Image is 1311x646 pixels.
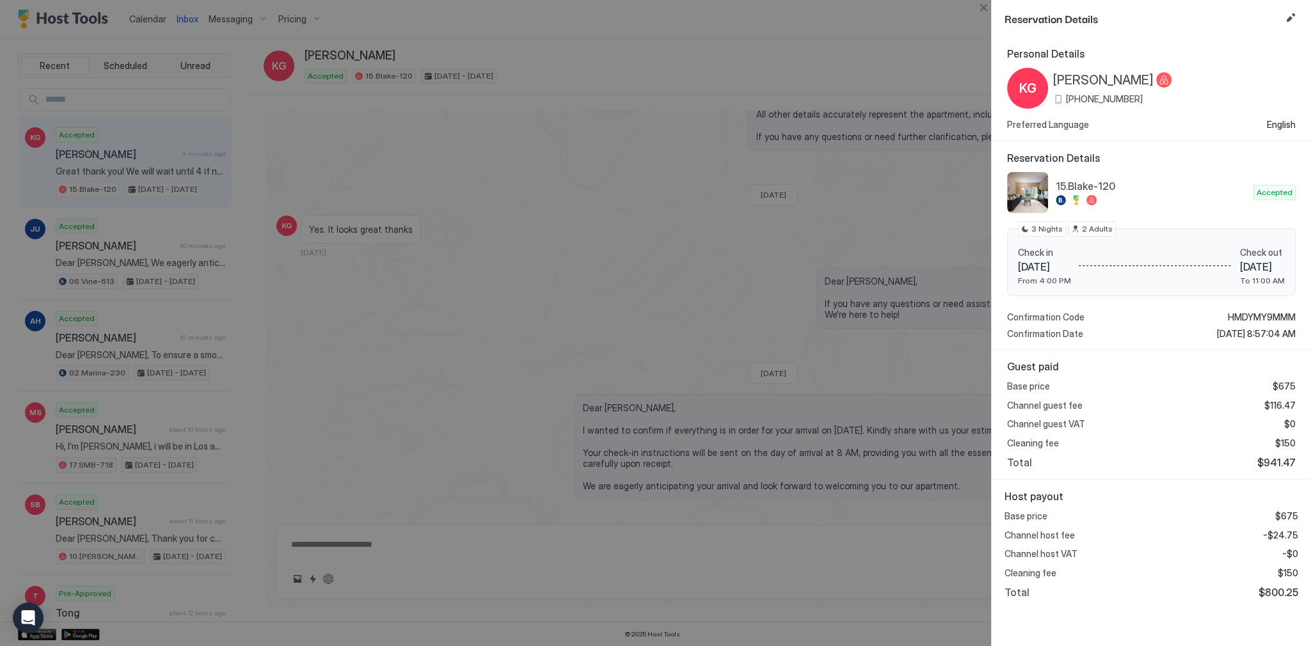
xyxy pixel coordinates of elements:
span: Check out [1240,247,1285,258]
span: Check in [1018,247,1071,258]
span: Preferred Language [1007,119,1089,130]
button: Edit reservation [1283,10,1298,26]
div: listing image [1007,172,1048,213]
span: $675 [1273,381,1296,392]
span: $116.47 [1264,400,1296,411]
span: -$24.75 [1263,530,1298,541]
span: English [1267,119,1296,130]
span: Reservation Details [1007,152,1296,164]
span: $0 [1284,418,1296,430]
span: Reservation Details [1005,10,1280,26]
span: Guest paid [1007,360,1296,373]
span: Base price [1005,510,1047,522]
span: $800.25 [1259,586,1298,599]
span: Host payout [1005,490,1298,503]
span: 15.Blake-120 [1056,180,1248,193]
span: -$0 [1282,548,1298,560]
span: 3 Nights [1031,223,1063,235]
span: Total [1007,456,1032,469]
span: Cleaning fee [1007,437,1059,449]
span: Accepted [1257,187,1292,198]
span: [DATE] 8:57:04 AM [1217,328,1296,340]
span: [PERSON_NAME] [1053,72,1154,88]
span: To 11:00 AM [1240,276,1285,285]
span: Total [1005,586,1029,599]
span: Channel host VAT [1005,548,1077,560]
span: KG [1019,79,1037,98]
span: Base price [1007,381,1050,392]
span: [PHONE_NUMBER] [1066,93,1143,105]
span: $941.47 [1257,456,1296,469]
span: $150 [1278,567,1298,579]
span: 2 Adults [1082,223,1113,235]
span: Personal Details [1007,47,1296,60]
span: HMDYMY9MMM [1228,311,1296,323]
span: [DATE] [1018,260,1071,273]
span: Confirmation Date [1007,328,1083,340]
span: Confirmation Code [1007,311,1085,323]
span: [DATE] [1240,260,1285,273]
span: Channel guest fee [1007,400,1083,411]
span: Channel host fee [1005,530,1075,541]
span: $150 [1275,437,1296,449]
span: Channel guest VAT [1007,418,1085,430]
span: Cleaning fee [1005,567,1056,579]
span: $675 [1275,510,1298,522]
span: From 4:00 PM [1018,276,1071,285]
div: Open Intercom Messenger [13,603,44,633]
